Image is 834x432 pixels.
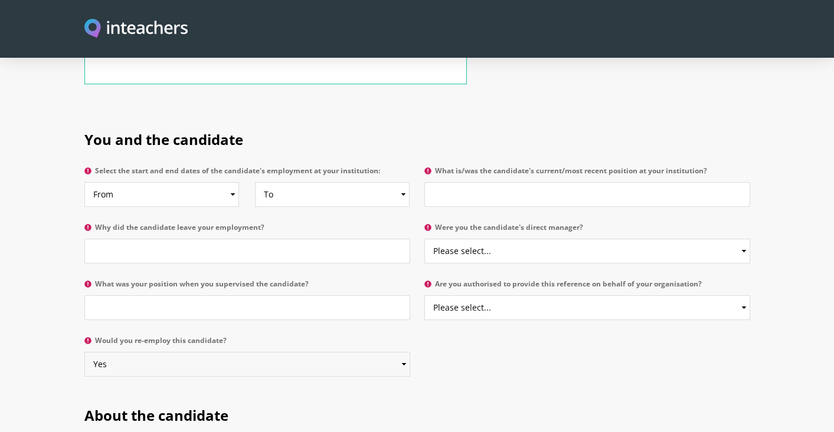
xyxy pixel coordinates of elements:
[424,167,750,182] label: What is/was the candidate's current/most recent position at your institution?
[84,19,188,39] img: Inteachers
[84,167,410,182] label: Select the start and end dates of the candidate's employment at your institution:
[424,280,750,295] label: Are you authorised to provide this reference on behalf of your organisation?
[84,130,243,149] span: You and the candidate
[84,337,410,352] label: Would you re-employ this candidate?
[424,223,750,239] label: Were you the candidate's direct manager?
[84,280,410,295] label: What was your position when you supervised the candidate?
[84,19,188,39] a: Visit this site's homepage
[84,223,410,239] label: Why did the candidate leave your employment?
[84,405,228,425] span: About the candidate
